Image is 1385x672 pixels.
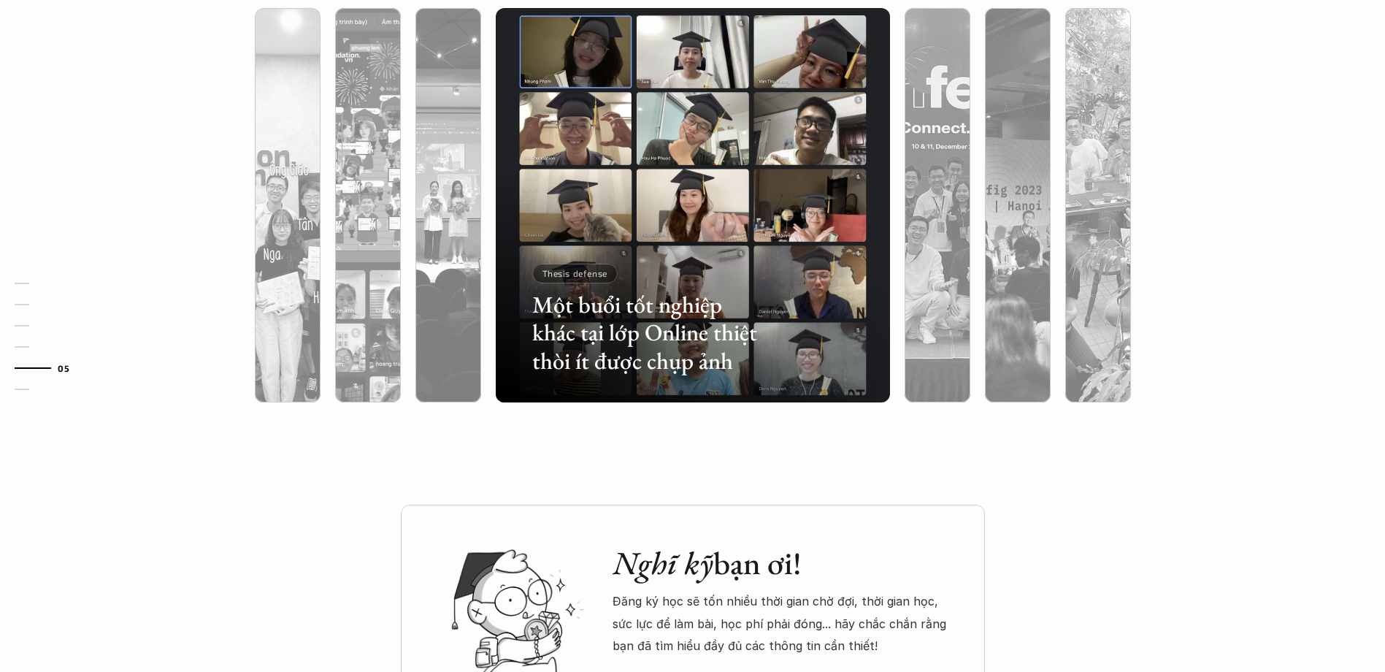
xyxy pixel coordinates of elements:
p: Đăng ký học sẽ tốn nhiều thời gian chờ đợi, thời gian học, sức lực để làm bài, học phí phải đóng.... [613,590,956,657]
h3: Một buổi tốt nghiệp khác tại lớp Online thiệt thòi ít được chụp ảnh [532,291,767,375]
em: Nghĩ kỹ [613,542,713,584]
strong: 05 [58,362,69,373]
a: 05 [15,359,84,377]
p: Thesis defense [542,268,607,278]
h2: bạn ơi! [613,544,956,583]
